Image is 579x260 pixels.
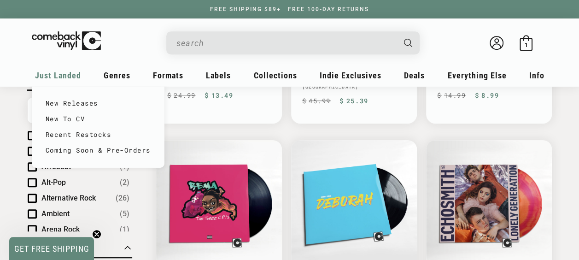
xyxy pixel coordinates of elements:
[46,111,151,127] a: New To CV
[206,71,231,80] span: Labels
[116,193,129,204] span: Number of products: (26)
[120,224,129,235] span: Number of products: (1)
[201,6,378,12] a: FREE SHIPPING $89+ | FREE 100-DAY RETURNS
[104,71,130,80] span: Genres
[447,71,506,80] span: Everything Else
[41,225,80,234] span: Arena Rock
[41,178,66,187] span: Alt-Pop
[9,237,94,260] div: GET FREE SHIPPINGClose teaser
[529,71,544,80] span: Info
[41,209,70,218] span: Ambient
[524,41,527,48] span: 1
[176,34,395,53] input: When autocomplete results are available use up and down arrows to review and enter to select
[166,31,420,54] div: Search
[28,98,132,123] input: Search Options
[35,71,81,80] span: Just Landed
[120,208,129,219] span: Number of products: (5)
[14,244,89,254] span: GET FREE SHIPPING
[46,95,151,111] a: New Releases
[396,31,421,54] button: Search
[320,71,381,80] span: Indie Exclusives
[404,71,425,80] span: Deals
[41,162,71,171] span: Afrobeat
[46,127,151,142] a: Recent Restocks
[41,194,96,202] span: Alternative Rock
[120,177,129,188] span: Number of products: (2)
[46,142,151,158] a: Coming Soon & Pre-Orders
[254,71,297,80] span: Collections
[92,230,101,239] button: Close teaser
[153,71,183,80] span: Formats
